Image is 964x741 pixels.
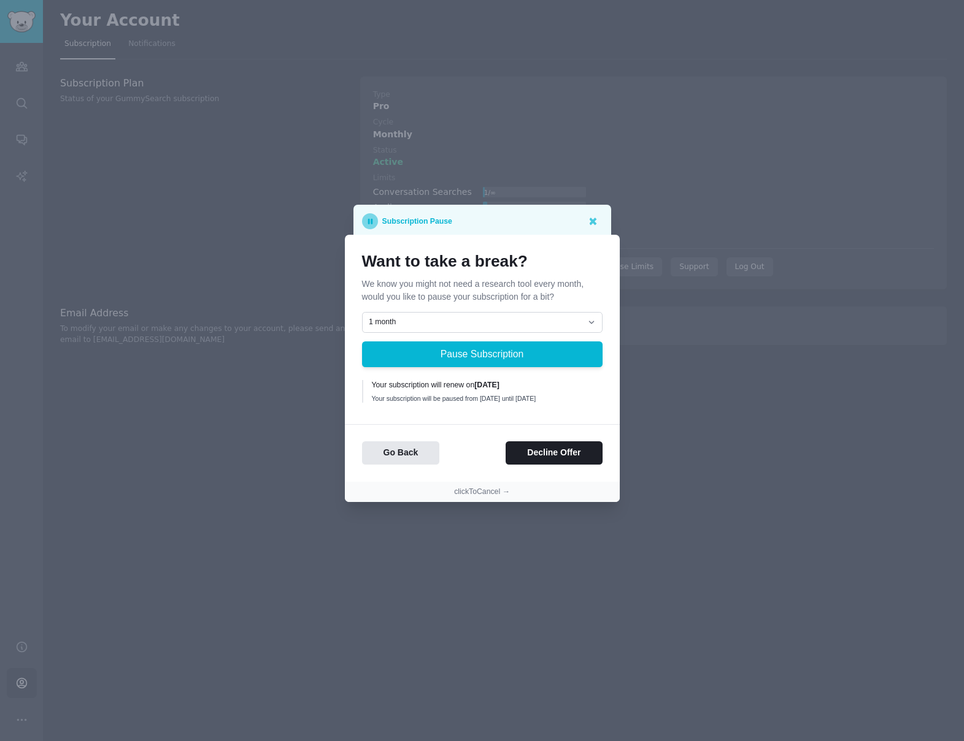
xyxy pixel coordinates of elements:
[454,487,510,498] button: clickToCancel →
[474,381,499,389] b: [DATE]
[362,441,440,465] button: Go Back
[506,441,602,465] button: Decline Offer
[362,341,603,367] button: Pause Subscription
[362,252,603,272] h1: Want to take a break?
[372,380,594,391] div: Your subscription will renew on
[362,278,603,303] p: We know you might not need a research tool every month, would you like to pause your subscription...
[372,394,594,403] div: Your subscription will be paused from [DATE] until [DATE]
[382,213,452,229] p: Subscription Pause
